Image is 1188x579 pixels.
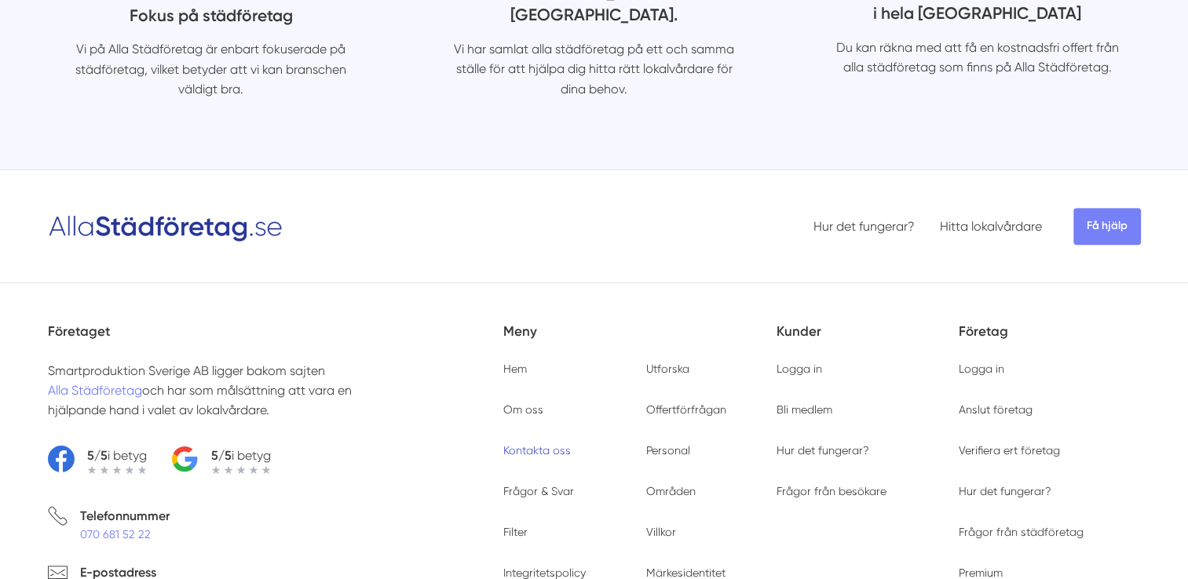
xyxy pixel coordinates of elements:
p: Vi har samlat alla städföretag på ett och samma ställe för att hjälpa dig hitta rätt lokalvårdare... [448,39,740,99]
a: Filter [503,526,528,538]
a: Offertförfrågan [646,403,726,416]
a: Logga in [777,362,822,375]
a: 5/5i betyg [48,446,147,475]
a: Märkesidentitet [646,566,726,579]
a: Hur det fungerar? [959,485,1051,497]
a: Frågor från besökare [777,485,886,497]
a: Utforska [646,362,689,375]
p: i betyg [87,446,147,465]
p: Smartproduktion Sverige AB ligger bakom sajten och har som målsättning att vara en hjälpande hand... [48,361,400,421]
a: Hitta lokalvårdare [940,219,1042,234]
a: Frågor från städföretag [959,526,1084,538]
a: Premium [959,566,1003,579]
svg: Telefon [48,506,68,526]
a: Områden [646,485,696,497]
p: Vi på Alla Städföretag är enbart fokuserade på städföretag, vilket betyder att vi kan branschen v... [65,39,356,99]
strong: 5/5 [211,448,232,463]
a: Frågor & Svar [503,485,574,497]
h5: Kunder [777,321,959,361]
a: Verifiera ert företag [959,444,1060,457]
a: Hur det fungerar? [813,219,915,234]
a: Bli medlem [777,403,832,416]
a: Om oss [503,403,543,416]
h5: Meny [503,321,777,361]
a: Kontakta oss [503,444,571,457]
p: Telefonnummer [80,506,170,526]
h5: Företaget [48,321,503,361]
a: 070 681 52 22 [80,528,151,541]
a: Hem [503,362,527,375]
a: Hur det fungerar? [777,444,869,457]
img: Logotyp Alla Städföretag [48,209,283,244]
a: 5/5i betyg [172,446,271,475]
p: Du kan räkna med att få en kostnadsfri offert från alla städföretag som finns på Alla Städföretag. [832,38,1123,78]
h4: Fokus på städföretag [65,4,356,39]
a: Logga in [959,362,1004,375]
span: Få hjälp [1073,208,1141,244]
a: Alla Städföretag [48,383,142,398]
p: i betyg [211,446,271,465]
strong: 5/5 [87,448,108,463]
a: Personal [646,444,690,457]
a: Integritetspolicy [503,566,586,579]
h5: Företag [959,321,1141,361]
a: Villkor [646,526,676,538]
a: Anslut företag [959,403,1033,416]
